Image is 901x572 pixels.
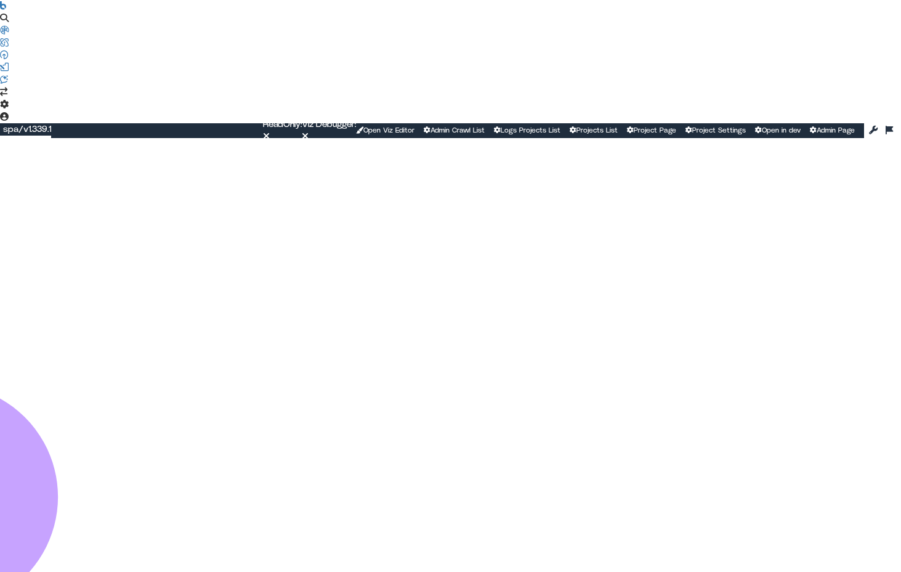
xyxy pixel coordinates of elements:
[430,127,485,134] span: Admin Crawl List
[570,126,618,136] a: Projects List
[762,127,801,134] span: Open in dev
[363,127,414,134] span: Open Viz Editor
[263,118,302,131] div: ReadOnly:
[356,126,414,136] a: Open Viz Editor
[302,118,356,131] div: Viz Debugger:
[755,126,801,136] a: Open in dev
[634,127,676,134] span: Project Page
[692,127,746,134] span: Project Settings
[810,126,855,136] a: Admin Page
[685,126,746,136] a: Project Settings
[576,127,618,134] span: Projects List
[424,126,485,136] a: Admin Crawl List
[494,126,560,136] a: Logs Projects List
[501,127,560,134] span: Logs Projects List
[627,126,676,136] a: Project Page
[817,127,855,134] span: Admin Page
